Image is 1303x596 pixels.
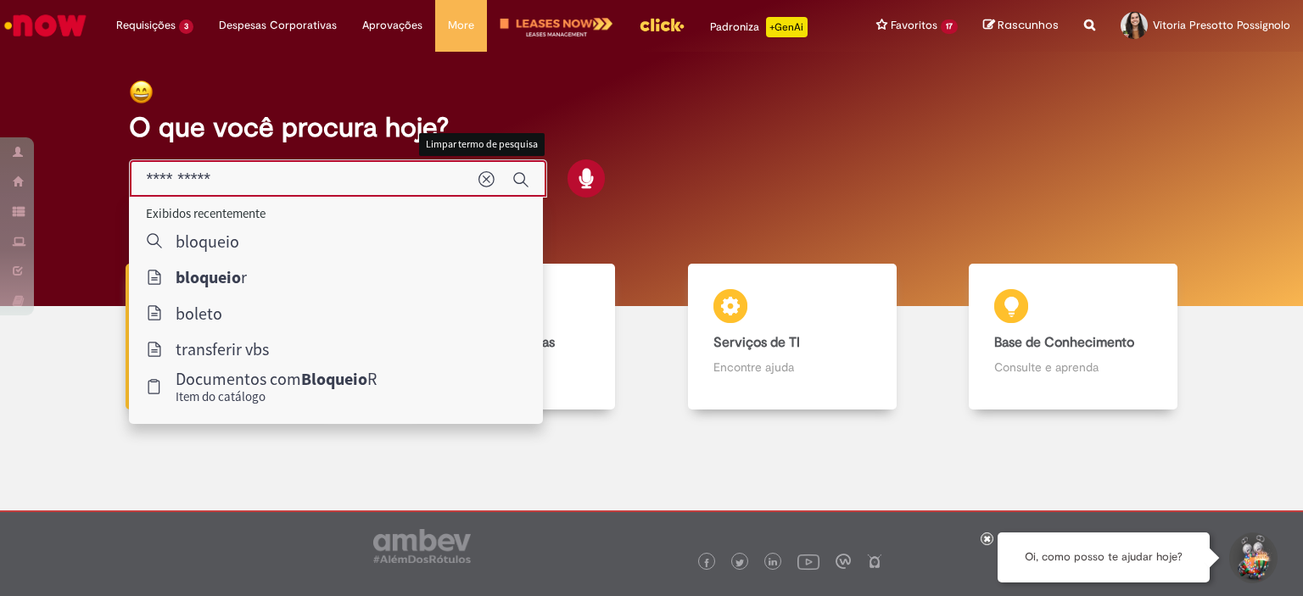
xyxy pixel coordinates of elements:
[639,12,685,37] img: click_logo_yellow_360x200.png
[994,334,1134,351] b: Base de Conhecimento
[2,8,89,42] img: ServiceNow
[941,19,958,34] span: 17
[116,17,176,34] span: Requisições
[891,17,937,34] span: Favoritos
[710,17,808,37] div: Padroniza
[998,532,1210,582] div: Oi, como posso te ajudar hoje?
[713,334,800,351] b: Serviços de TI
[836,554,851,569] img: logo_footer_workplace.png
[129,113,1175,142] h2: O que você procura hoje?
[769,558,777,568] img: logo_footer_linkedin.png
[651,264,933,410] a: Serviços de TI Encontre ajuda
[994,359,1152,376] p: Consulte e aprenda
[89,264,371,410] a: Tirar dúvidas Tirar dúvidas com Lupi Assist e Gen Ai
[867,554,882,569] img: logo_footer_naosei.png
[766,17,808,37] p: +GenAi
[219,17,337,34] span: Despesas Corporativas
[702,559,711,567] img: logo_footer_facebook.png
[797,550,819,572] img: logo_footer_youtube.png
[998,17,1059,33] span: Rascunhos
[983,18,1059,34] a: Rascunhos
[933,264,1215,410] a: Base de Conhecimento Consulte e aprenda
[129,80,154,104] img: happy-face.png
[1227,532,1278,583] button: Iniciar Conversa de Suporte
[448,17,474,34] span: More
[362,17,422,34] span: Aprovações
[373,529,471,563] img: logo_footer_ambev_rotulo_gray.png
[1153,18,1290,32] span: Vitoria Presotto Possignolo
[713,359,871,376] p: Encontre ajuda
[500,17,613,38] img: logo-leases-transp-branco.png
[735,559,744,567] img: logo_footer_twitter.png
[179,19,193,34] span: 3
